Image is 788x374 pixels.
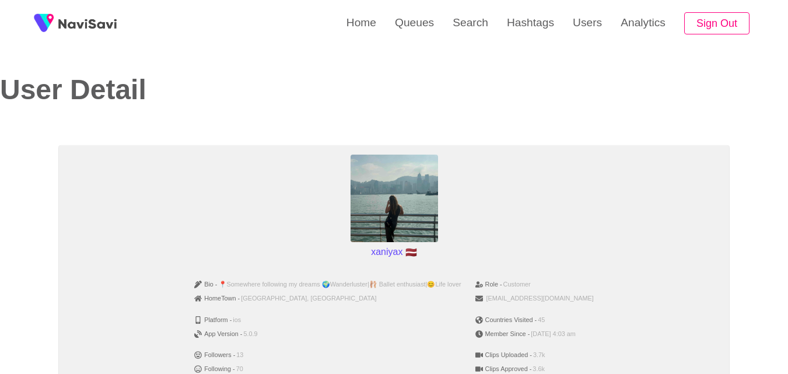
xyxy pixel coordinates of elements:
span: 70 [236,365,243,373]
span: Clips Uploaded - [475,351,532,359]
span: Followers - [194,351,235,359]
span: Platform - [194,316,232,324]
span: Countries Visited - [475,316,537,324]
p: xaniyax [366,242,422,262]
span: [GEOGRAPHIC_DATA], [GEOGRAPHIC_DATA] [241,295,376,302]
span: Bio - [194,281,217,288]
img: fireSpot [58,18,117,29]
span: [EMAIL_ADDRESS][DOMAIN_NAME] [486,295,594,302]
span: HomeTown - [194,295,240,302]
span: 3.7k [533,351,545,359]
span: App Version - [194,330,242,338]
span: Member Since - [475,330,530,338]
span: Role - [475,281,502,288]
span: 5.0.9 [243,330,257,338]
span: 3.6k [533,365,545,373]
span: 📍Somewhere following my dreams 🌍Wanderluster|🩰 Ballet enthusiast|😊Life lover [219,281,461,288]
span: Latvia flag [405,248,417,257]
span: 45 [538,316,545,324]
span: 13 [236,351,243,359]
button: Sign Out [684,12,750,35]
span: Customer [503,281,531,288]
span: Following - [194,365,235,373]
img: fireSpot [29,9,58,38]
span: ios [233,316,241,324]
span: Clips Approved - [475,365,532,373]
span: [DATE] 4:03 am [531,330,576,338]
